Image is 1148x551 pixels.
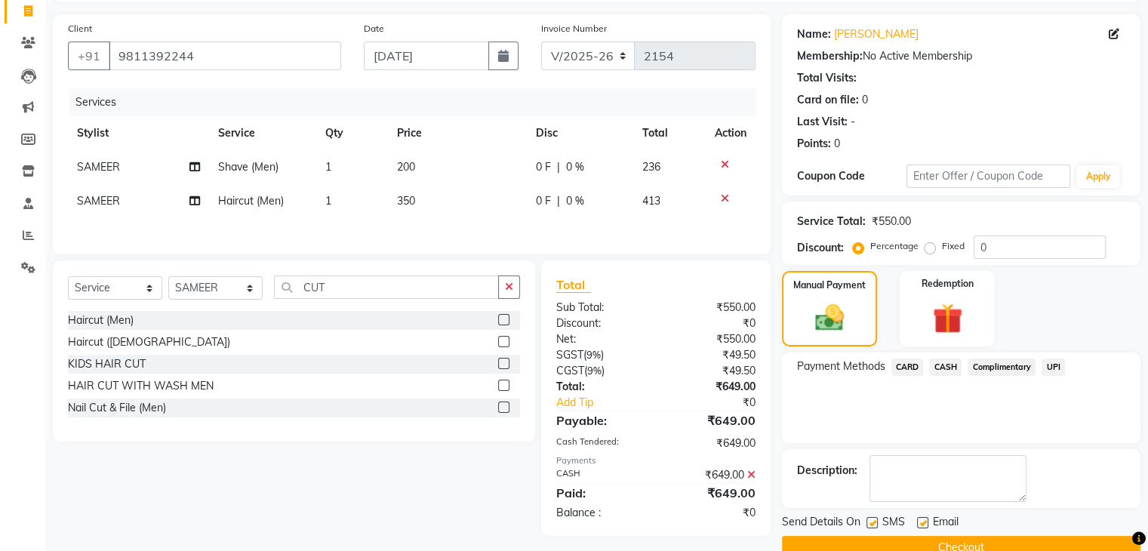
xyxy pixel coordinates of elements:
span: Send Details On [782,514,860,533]
div: Coupon Code [797,168,906,184]
span: 9% [587,365,602,377]
div: ₹0 [656,316,767,331]
div: Name: [797,26,831,42]
div: Membership: [797,48,863,64]
div: Sub Total: [545,300,656,316]
div: 0 [834,136,840,152]
div: ( ) [545,347,656,363]
span: 1 [325,160,331,174]
img: _cash.svg [806,301,853,334]
span: CGST [556,364,584,377]
div: ₹49.50 [656,347,767,363]
input: Search by Name/Mobile/Email/Code [109,42,341,70]
label: Invoice Number [541,22,607,35]
div: Balance : [545,505,656,521]
div: Haircut ([DEMOGRAPHIC_DATA]) [68,334,230,350]
span: 350 [397,194,415,208]
span: SAMEER [77,160,120,174]
label: Client [68,22,92,35]
span: 1 [325,194,331,208]
span: Email [933,514,959,533]
span: 236 [642,160,660,174]
a: [PERSON_NAME] [834,26,919,42]
div: ₹550.00 [656,300,767,316]
th: Total [633,116,706,150]
input: Enter Offer / Coupon Code [906,165,1071,188]
div: CASH [545,467,656,483]
div: Points: [797,136,831,152]
span: SMS [882,514,905,533]
th: Price [388,116,528,150]
th: Service [209,116,316,150]
img: _gift.svg [923,300,972,337]
span: 0 F [536,193,551,209]
th: Qty [316,116,387,150]
div: Discount: [545,316,656,331]
label: Date [364,22,384,35]
th: Disc [527,116,633,150]
span: CARD [891,359,924,376]
span: 200 [397,160,415,174]
div: Payable: [545,411,656,429]
div: ₹0 [674,395,766,411]
div: ₹0 [656,505,767,521]
div: KIDS HAIR CUT [68,356,146,372]
span: Total [556,277,591,293]
span: 413 [642,194,660,208]
span: 0 % [566,159,584,175]
input: Search or Scan [274,275,499,299]
div: ₹49.50 [656,363,767,379]
span: SAMEER [77,194,120,208]
div: ₹649.00 [656,484,767,502]
span: 9% [586,349,601,361]
div: ₹649.00 [656,379,767,395]
div: ₹649.00 [656,467,767,483]
a: Add Tip [545,395,674,411]
label: Fixed [942,239,965,253]
div: Cash Tendered: [545,436,656,451]
span: 0 % [566,193,584,209]
div: ₹649.00 [656,411,767,429]
div: ( ) [545,363,656,379]
div: Last Visit: [797,114,848,130]
div: - [851,114,855,130]
div: Discount: [797,240,844,256]
span: | [557,159,560,175]
span: Payment Methods [797,359,885,374]
div: Total: [545,379,656,395]
div: Nail Cut & File (Men) [68,400,166,416]
div: Haircut (Men) [68,312,134,328]
div: Total Visits: [797,70,857,86]
div: ₹550.00 [656,331,767,347]
span: SGST [556,348,583,362]
th: Action [706,116,756,150]
div: Service Total: [797,214,866,229]
div: ₹550.00 [872,214,911,229]
button: Apply [1076,165,1119,188]
span: Shave (Men) [218,160,279,174]
span: Haircut (Men) [218,194,284,208]
span: Complimentary [968,359,1036,376]
th: Stylist [68,116,209,150]
div: No Active Membership [797,48,1125,64]
div: 0 [862,92,868,108]
span: UPI [1042,359,1065,376]
div: Card on file: [797,92,859,108]
div: Services [69,88,767,116]
div: Description: [797,463,857,479]
div: Net: [545,331,656,347]
label: Redemption [922,277,974,291]
span: | [557,193,560,209]
button: +91 [68,42,110,70]
label: Manual Payment [793,279,866,292]
label: Percentage [870,239,919,253]
div: Payments [556,454,756,467]
span: CASH [929,359,962,376]
div: ₹649.00 [656,436,767,451]
span: 0 F [536,159,551,175]
div: HAIR CUT WITH WASH MEN [68,378,214,394]
div: Paid: [545,484,656,502]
